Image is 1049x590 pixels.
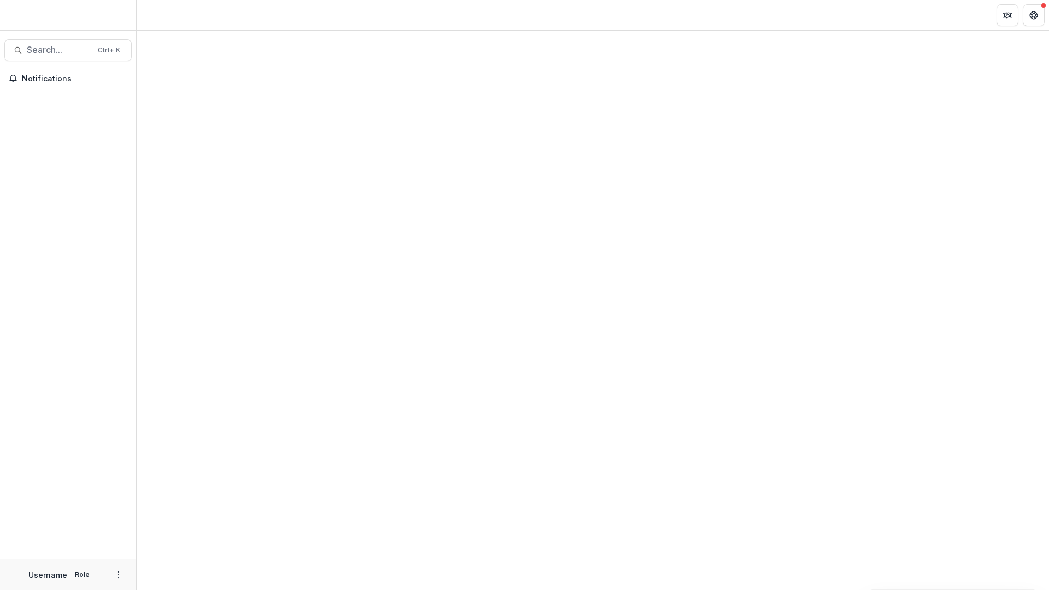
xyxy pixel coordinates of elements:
span: Search... [27,45,91,55]
p: Username [28,569,67,581]
button: Get Help [1023,4,1045,26]
button: More [112,568,125,581]
button: Search... [4,39,132,61]
p: Role [72,570,93,580]
div: Ctrl + K [96,44,122,56]
button: Partners [997,4,1018,26]
span: Notifications [22,74,127,84]
button: Notifications [4,70,132,87]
